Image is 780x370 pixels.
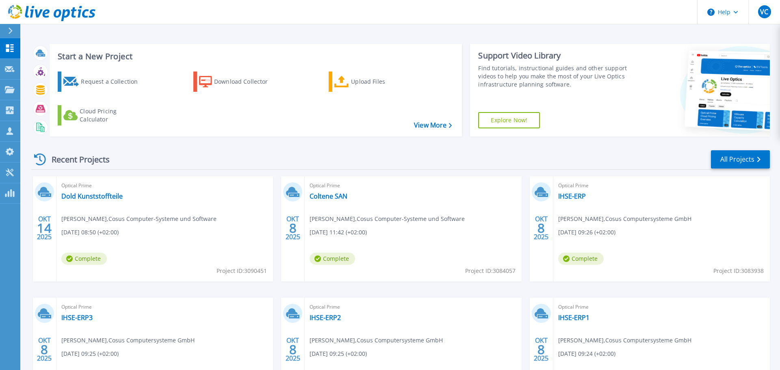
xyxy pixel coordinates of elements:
span: 8 [41,346,48,353]
a: Download Collector [193,71,284,92]
span: Optical Prime [61,303,268,312]
div: Request a Collection [81,74,146,90]
div: Download Collector [214,74,279,90]
div: OKT 2025 [37,335,52,364]
span: [PERSON_NAME] , Cosus Computersysteme GmbH [558,214,691,223]
span: Complete [558,253,604,265]
a: Dold Kunststoffteile [61,192,123,200]
a: Coltene SAN [310,192,347,200]
span: [PERSON_NAME] , Cosus Computer-Systeme und Software [310,214,465,223]
span: Optical Prime [310,303,516,312]
a: IHSE-ERP2 [310,314,341,322]
span: [PERSON_NAME] , Cosus Computer-Systeme und Software [61,214,217,223]
span: [DATE] 08:50 (+02:00) [61,228,119,237]
span: [PERSON_NAME] , Cosus Computersysteme GmbH [310,336,443,345]
span: Project ID: 3083938 [713,266,764,275]
div: Find tutorials, instructional guides and other support videos to help you make the most of your L... [478,64,631,89]
span: 8 [537,225,545,232]
span: 14 [37,225,52,232]
a: IHSE-ERP3 [61,314,93,322]
a: IHSE-ERP1 [558,314,589,322]
div: Upload Files [351,74,416,90]
span: Complete [310,253,355,265]
span: Optical Prime [558,303,765,312]
span: 8 [537,346,545,353]
span: [DATE] 09:26 (+02:00) [558,228,615,237]
div: OKT 2025 [285,335,301,364]
span: [DATE] 09:25 (+02:00) [310,349,367,358]
div: OKT 2025 [37,213,52,243]
span: [DATE] 09:24 (+02:00) [558,349,615,358]
span: Optical Prime [558,181,765,190]
a: IHSE-ERP [558,192,586,200]
div: Support Video Library [478,50,631,61]
a: All Projects [711,150,770,169]
a: Request a Collection [58,71,148,92]
div: Recent Projects [31,149,121,169]
span: 8 [289,225,297,232]
span: Optical Prime [310,181,516,190]
h3: Start a New Project [58,52,452,61]
a: Upload Files [329,71,419,92]
span: [PERSON_NAME] , Cosus Computersysteme GmbH [558,336,691,345]
a: Cloud Pricing Calculator [58,105,148,125]
div: OKT 2025 [533,335,549,364]
div: Cloud Pricing Calculator [80,107,145,123]
a: Explore Now! [478,112,540,128]
span: [DATE] 11:42 (+02:00) [310,228,367,237]
a: View More [414,121,452,129]
div: OKT 2025 [285,213,301,243]
span: Complete [61,253,107,265]
span: [DATE] 09:25 (+02:00) [61,349,119,358]
div: OKT 2025 [533,213,549,243]
span: Optical Prime [61,181,268,190]
span: VC [760,9,768,15]
span: [PERSON_NAME] , Cosus Computersysteme GmbH [61,336,195,345]
span: 8 [289,346,297,353]
span: Project ID: 3084057 [465,266,516,275]
span: Project ID: 3090451 [217,266,267,275]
